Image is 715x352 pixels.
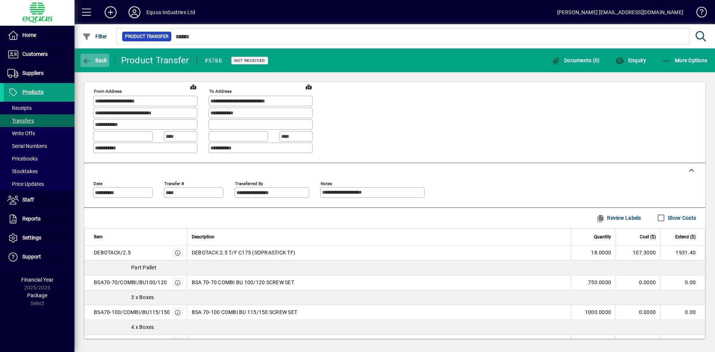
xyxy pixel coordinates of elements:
app-page-header-button: Back [74,54,115,67]
td: 0.00 [660,275,705,290]
div: BSA70-100/COMBI/BU115/150 [94,308,170,316]
button: Review Labels [593,211,644,225]
a: Pricebooks [4,152,74,165]
td: 0.00 [660,305,705,320]
mat-label: Transferred by [235,181,263,186]
span: Transfers [7,118,34,124]
td: 0.0000 [616,335,660,350]
div: BSA70-70/COMBI/BU100/120 [94,279,167,286]
span: Not Received [234,58,265,63]
button: More Options [660,54,709,67]
span: Back [82,57,107,63]
mat-label: Notes [321,181,332,186]
span: Extend ($) [675,233,696,241]
span: Description [192,233,214,241]
mat-label: Date [93,181,102,186]
td: 1750.0000 [571,335,616,350]
a: Customers [4,45,74,64]
span: Package [27,292,47,298]
span: BSA 70-70 COMBI BU 100/120 SCREW SET [192,279,294,286]
span: Staff [22,197,34,203]
span: Pricebooks [7,156,38,162]
span: DEBOTACK 2.5 T/F C175 (SOPRASTICK TF) [192,249,295,256]
label: Show Costs [666,214,696,222]
div: 4 x Boxes [85,323,705,331]
span: Stocktakes [7,168,38,174]
span: Write Offs [7,130,35,136]
td: 750.0000 [571,275,616,290]
a: Staff [4,191,74,209]
button: Filter [80,30,109,43]
span: BSA 70-100 COMBI BU 115/150 SCREW SET [192,308,297,316]
span: Item [94,233,103,241]
span: Review Labels [596,212,641,224]
td: 0.00 [660,335,705,350]
span: More Options [662,57,708,63]
div: Part Pallet [85,264,705,271]
span: BSA 70-130 COIMBI BU 145/180 SCREW SET [192,338,299,346]
span: Customers [22,51,48,57]
a: Reports [4,210,74,228]
span: Suppliers [22,70,44,76]
div: #5788 [204,55,222,67]
button: Add [99,6,123,19]
a: Home [4,26,74,45]
span: Serial Numbers [7,143,47,149]
span: Support [22,254,41,260]
span: Enquiry [615,57,646,63]
span: Products [22,89,44,95]
span: Settings [22,235,41,241]
a: Receipts [4,102,74,114]
div: Product Transfer [121,54,189,66]
a: Support [4,248,74,266]
td: 18.0000 [571,245,616,260]
button: Enquiry [613,54,648,67]
button: Documents (0) [550,54,602,67]
span: Financial Year [21,277,54,283]
a: Settings [4,229,74,247]
a: View on map [187,81,199,93]
span: Price Updates [7,181,44,187]
span: Receipts [7,105,32,111]
span: Reports [22,216,41,222]
a: Serial Numbers [4,140,74,152]
button: Back [80,54,109,67]
span: Documents (0) [552,57,600,63]
span: Quantity [594,233,611,241]
a: Price Updates [4,178,74,190]
span: Filter [82,34,107,39]
a: Transfers [4,114,74,127]
mat-label: Transfer # [164,181,184,186]
div: [PERSON_NAME] [EMAIL_ADDRESS][DOMAIN_NAME] [557,6,683,18]
td: 1931.40 [660,245,705,260]
button: Profile [123,6,146,19]
span: Product Transfer [125,33,168,40]
td: 107.3000 [616,245,660,260]
div: 3 x Boxes [85,294,705,301]
td: 1000.0000 [571,305,616,320]
td: 0.0000 [616,305,660,320]
div: DEBOTACK/2.5 [94,249,131,256]
span: Cost ($) [640,233,656,241]
td: 0.0000 [616,275,660,290]
a: Stocktakes [4,165,74,178]
a: View on map [303,81,315,93]
span: Home [22,32,36,38]
a: Knowledge Base [691,1,706,26]
a: Write Offs [4,127,74,140]
a: Suppliers [4,64,74,83]
div: Equus Industries Ltd [146,6,196,18]
div: BSA70-130/COMBI/BU145/180 [94,338,170,346]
